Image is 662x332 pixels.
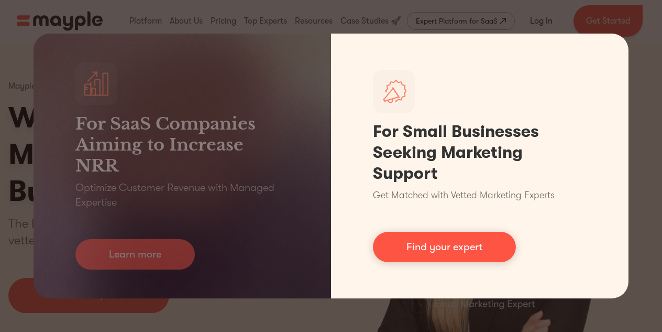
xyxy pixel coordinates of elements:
a: Learn more [75,239,195,270]
h1: For Small Businesses Seeking Marketing Support [373,121,587,184]
a: Find your expert [373,232,516,262]
h3: For SaaS Companies Aiming to Increase NRR [75,113,289,176]
p: Get Matched with Vetted Marketing Experts [373,188,555,202]
p: Optimize Customer Revenue with Managed Expertise [75,180,289,210]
